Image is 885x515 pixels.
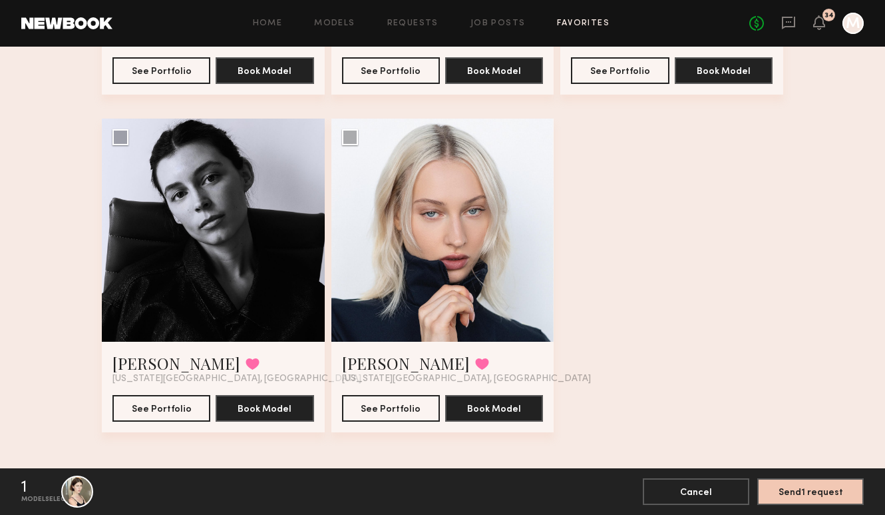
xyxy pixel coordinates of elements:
span: [US_STATE][GEOGRAPHIC_DATA], [GEOGRAPHIC_DATA] [342,374,591,384]
button: Book Model [675,57,773,84]
a: Job Posts [470,19,526,28]
div: 1 [21,480,27,496]
a: Requests [387,19,439,28]
button: See Portfolio [342,57,440,84]
a: [PERSON_NAME] [112,352,240,374]
a: Book Model [216,402,313,414]
button: See Portfolio [571,57,669,84]
a: Favorites [557,19,610,28]
a: Models [314,19,355,28]
a: [PERSON_NAME] [342,352,470,374]
button: Cancel [643,478,749,505]
div: 34 [824,12,834,19]
button: Send1 request [757,478,864,505]
span: [US_STATE][GEOGRAPHIC_DATA], [GEOGRAPHIC_DATA] [112,374,361,384]
button: See Portfolio [112,57,210,84]
button: See Portfolio [112,395,210,422]
button: Book Model [216,57,313,84]
a: Home [253,19,283,28]
button: See Portfolio [342,395,440,422]
button: Book Model [216,395,313,422]
div: model selected [21,496,79,504]
button: Book Model [445,395,543,422]
a: Book Model [216,65,313,76]
a: Book Model [445,402,543,414]
button: Book Model [445,57,543,84]
a: Book Model [445,65,543,76]
a: Book Model [675,65,773,76]
a: M [842,13,864,34]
